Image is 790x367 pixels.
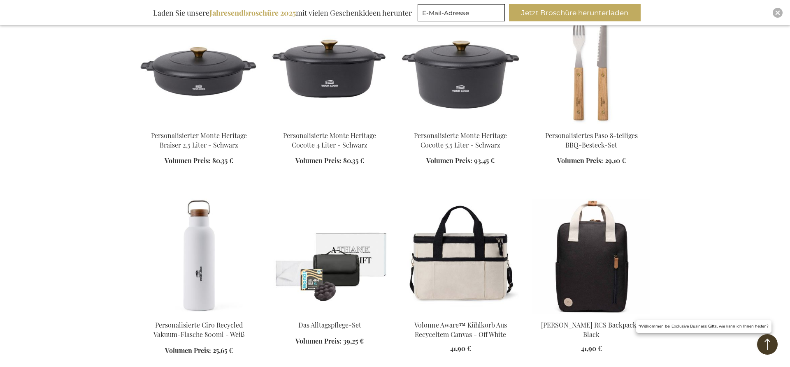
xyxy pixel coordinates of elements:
button: Jetzt Broschüre herunterladen [509,4,641,21]
img: Personalisierter Monte Heritage Braiser 2,5 Liter - Schwarz [140,9,258,124]
a: Personalisierte Ciro Recycled Vakuum-Flasche 800ml - Weiß [153,321,244,339]
span: Volumen Preis: [295,337,342,345]
span: 80,35 € [343,156,364,165]
a: Volumen Preis: 80,35 € [165,156,233,166]
a: Volumen Preis: 80,35 € [295,156,364,166]
div: Laden Sie unsere mit vielen Geschenkideen herunter [149,4,416,21]
span: Volumen Preis: [426,156,472,165]
a: Volonne Aware™ Kühlkorb Aus Recyceltem Canvas - Off White [402,310,519,318]
span: 39,25 € [343,337,364,345]
a: Volumen Preis: 39,25 € [295,337,364,346]
img: Personalisierte Monte Heritage Cocotte 5,5 Liter - Schwarz [402,9,519,124]
span: Volumen Preis: [295,156,342,165]
a: Volumen Preis: 25,65 € [165,346,233,355]
span: 41,90 € [450,344,471,353]
a: Personalisiertes Paso 8-teiliges BBQ-Besteck-Set [545,131,638,149]
a: Personalisierte Monte Heritage Cocotte 5,5 Liter - Schwarz [402,121,519,129]
a: Volumen Preis: 93,45 € [426,156,495,166]
div: Close [773,8,783,18]
a: Volumen Preis: 29,10 € [557,156,626,166]
a: Volonne Aware™ Kühlkorb Aus Recyceltem Canvas - Off White [414,321,507,339]
form: marketing offers and promotions [418,4,507,24]
img: Personalisiertes Paso 8-teiliges BBQ-Besteck-Set [532,9,650,124]
a: Das Alltagspflege-Set [298,321,361,329]
span: Volumen Preis: [165,346,211,355]
span: 29,10 € [605,156,626,165]
input: E-Mail-Adresse [418,4,505,21]
span: 25,65 € [213,346,233,355]
a: Personalisiertes Paso 8-teiliges BBQ-Besteck-Set [532,121,650,129]
a: Personalisierte Monte Heritage Cocotte 5,5 Liter - Schwarz [414,131,507,149]
a: Personalisierte Ciro Recycled Vakuum-Flasche 800ml - Weiß [140,310,258,318]
a: Personalisierte Monte Heritage Cocotte 4 Liter - Schwarz [283,131,376,149]
a: Personalisierter Monte Heritage Braiser 2,5 Liter - Schwarz [140,121,258,129]
img: Personalisierte Monte Heritage Cocotte 4 Liter - Schwarz [271,9,388,124]
a: Sortino RCS Backpack - Black [532,310,650,318]
img: Personalisierte Ciro Recycled Vakuum-Flasche 800ml - Weiß [140,199,258,314]
a: Personalisierte Monte Heritage Cocotte 4 Liter - Schwarz [271,121,388,129]
a: The Everyday Care Kit [271,310,388,318]
a: Personalisierter Monte Heritage Braiser 2,5 Liter - Schwarz [151,131,247,149]
b: Jahresendbroschüre 2025 [209,8,296,18]
img: Sortino RCS Backpack - Black [532,199,650,314]
a: [PERSON_NAME] RCS Backpack - Black [541,321,641,339]
span: 80,35 € [212,156,233,165]
img: The Everyday Care Kit [271,199,388,314]
span: 93,45 € [474,156,495,165]
span: Volumen Preis: [557,156,603,165]
span: Volumen Preis: [165,156,211,165]
img: Close [775,10,780,15]
span: 41,90 € [581,344,602,353]
img: Volonne Aware™ Kühlkorb Aus Recyceltem Canvas - Off White [402,199,519,314]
